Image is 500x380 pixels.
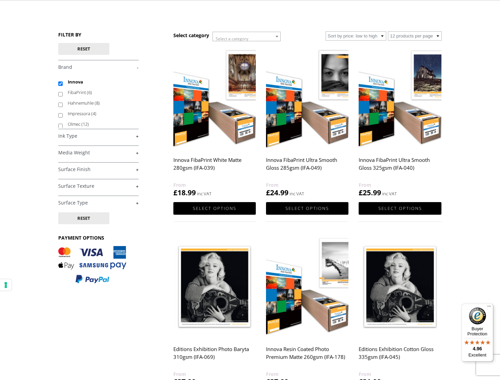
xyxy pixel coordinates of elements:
h2: Innova Resin Coated Photo Premium Matte 260gsm (IFA-178) [266,343,348,370]
p: Buyer Protection [462,326,493,336]
img: Innova FibaPrint White Matte 280gsm (IFA-039) [173,46,256,149]
img: Editions Exhibition Cotton Gloss 335gsm (IFA-045) [359,235,441,338]
a: - [58,64,139,71]
h4: Ink Type [58,129,139,142]
img: Innova FibaPrint Ultra Smooth Gloss 325gsm (IFA-040) [359,46,441,149]
h2: Editions Exhibition Photo Baryta 310gsm (IFA-069) [173,343,256,370]
h4: Surface Texture [58,179,139,193]
span: (8) [95,100,100,106]
span: £ [266,188,270,197]
img: Innova Resin Coated Photo Premium Matte 260gsm (IFA-178) [266,235,348,338]
h2: Innova FibaPrint Ultra Smooth Gloss 325gsm (IFA-040) [359,154,441,181]
a: + [58,200,139,206]
h2: Editions Exhibition Cotton Gloss 335gsm (IFA-045) [359,343,441,370]
span: (12) [81,121,89,127]
h4: Surface Type [58,196,139,209]
h4: Brand [58,60,139,74]
p: Excellent [462,352,493,358]
button: Trusted Shops TrustmarkBuyer Protection4.96Excellent [462,304,493,362]
bdi: 18.99 [173,188,196,197]
select: Shop order [326,31,386,41]
img: Innova FibaPrint Ultra Smooth Gloss 285gsm (IFA-049) [266,46,348,149]
bdi: 25.99 [359,188,381,197]
h3: PAYMENT OPTIONS [58,234,139,241]
span: 4.96 [473,346,482,351]
span: (6) [87,89,92,95]
img: PAYMENT OPTIONS [58,246,126,284]
button: Reset [58,43,109,55]
bdi: 24.99 [266,188,288,197]
a: + [58,150,139,156]
a: + [58,133,139,139]
h3: Select category [173,32,209,39]
a: Innova FibaPrint Ultra Smooth Gloss 325gsm (IFA-040) £25.99 [359,46,441,198]
h2: Innova FibaPrint White Matte 280gsm (IFA-039) [173,154,256,181]
a: Select options for “Innova FibaPrint White Matte 280gsm (IFA-039)” [173,202,256,215]
img: Trusted Shops Trustmark [469,307,486,324]
a: + [58,183,139,189]
a: Select options for “Innova FibaPrint Ultra Smooth Gloss 325gsm (IFA-040)” [359,202,441,215]
a: + [58,166,139,173]
img: Editions Exhibition Photo Baryta 310gsm (IFA-069) [173,235,256,338]
button: Reset [58,212,109,224]
a: Innova FibaPrint White Matte 280gsm (IFA-039) £18.99 [173,46,256,198]
h3: FILTER BY [58,31,139,38]
label: Innova [68,77,132,87]
a: Select options for “Innova FibaPrint Ultra Smooth Gloss 285gsm (IFA-049)” [266,202,348,215]
label: Hahnemuhle [68,98,132,108]
span: £ [359,188,363,197]
span: Select a category [216,36,248,42]
label: FibaPrint [68,87,132,98]
h4: Surface Finish [58,162,139,176]
span: (4) [91,110,96,117]
button: Menu [485,304,493,312]
h4: Media Weight [58,146,139,159]
h2: Innova FibaPrint Ultra Smooth Gloss 285gsm (IFA-049) [266,154,348,181]
label: Impressora [68,108,132,119]
a: Innova FibaPrint Ultra Smooth Gloss 285gsm (IFA-049) £24.99 [266,46,348,198]
label: Olmec [68,119,132,130]
span: £ [173,188,177,197]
